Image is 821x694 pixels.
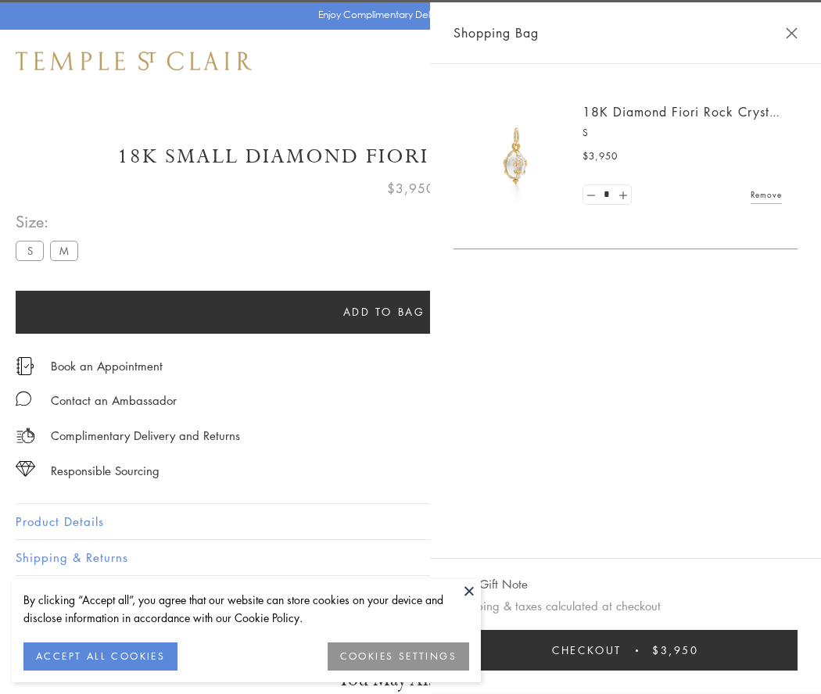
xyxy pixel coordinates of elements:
[454,574,528,594] button: Add Gift Note
[583,148,618,164] span: $3,950
[16,391,31,406] img: MessageIcon-01_2.svg
[454,630,798,671] button: Checkout $3,950
[16,504,805,539] button: Product Details
[51,357,163,374] a: Book an Appointment
[583,125,782,141] p: S
[751,186,782,203] a: Remove
[469,109,563,203] img: P51889-E11FIORI
[16,357,34,375] img: icon_appointment.svg
[16,291,752,334] button: Add to bag
[16,426,35,445] img: icon_delivery.svg
[583,185,599,205] a: Set quantity to 0
[16,540,805,575] button: Shipping & Returns
[786,27,798,39] button: Close Shopping Bag
[652,642,699,659] span: $3,950
[615,185,630,205] a: Set quantity to 2
[16,241,44,260] label: S
[51,461,160,481] div: Responsible Sourcing
[23,642,177,671] button: ACCEPT ALL COOKIES
[51,426,240,445] p: Complimentary Delivery and Returns
[16,209,84,234] span: Size:
[343,303,425,320] span: Add to bag
[16,461,35,477] img: icon_sourcing.svg
[23,591,469,627] div: By clicking “Accept all”, you agree that our website can store cookies on your device and disclos...
[16,576,805,611] button: Gifting
[16,52,252,70] img: Temple St. Clair
[318,7,496,23] p: Enjoy Complimentary Delivery & Returns
[454,596,798,616] p: Shipping & taxes calculated at checkout
[552,642,622,659] span: Checkout
[454,23,539,43] span: Shopping Bag
[16,143,805,170] h1: 18K Small Diamond Fiori Rock Crystal Amulet
[387,178,435,199] span: $3,950
[328,642,469,671] button: COOKIES SETTINGS
[50,241,78,260] label: M
[51,391,177,410] div: Contact an Ambassador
